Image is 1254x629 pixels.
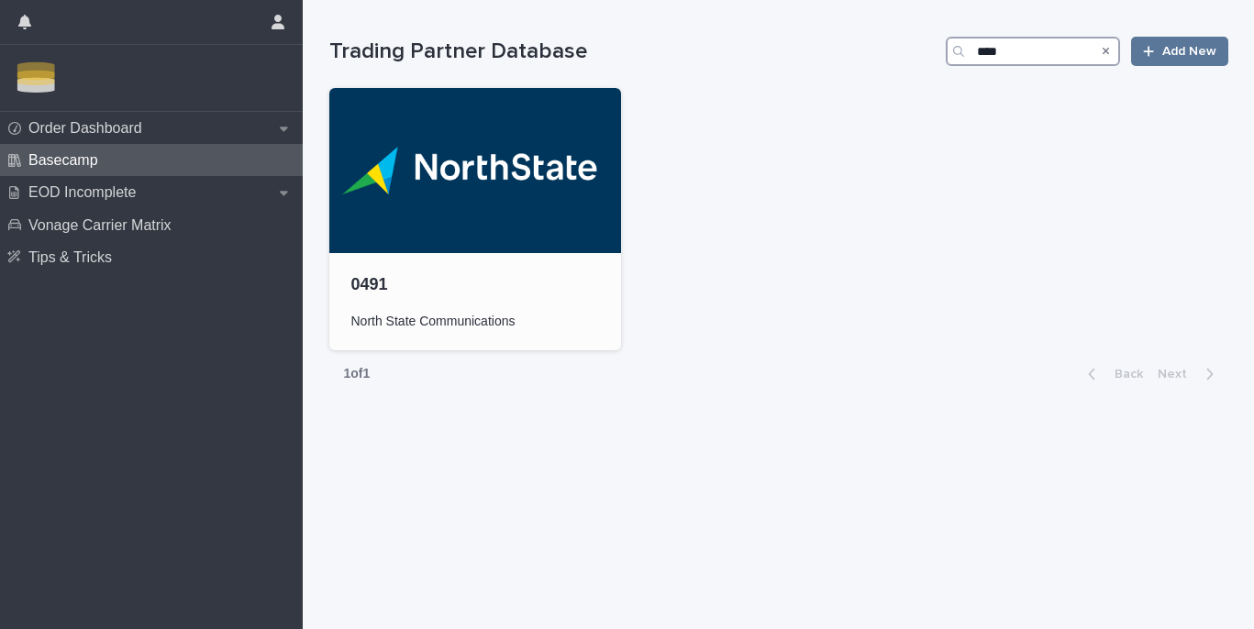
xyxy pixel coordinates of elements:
[946,37,1120,66] input: Search
[329,350,385,397] p: 1 of 1
[351,314,516,328] span: North State Communications
[21,183,150,201] p: EOD Incomplete
[21,216,186,234] p: Vonage Carrier Matrix
[1073,366,1150,382] button: Back
[1104,368,1143,381] span: Back
[21,151,113,169] p: Basecamp
[21,119,157,137] p: Order Dashboard
[15,60,58,96] img: Zbn3osBRTqmJoOucoKu4
[1158,368,1198,381] span: Next
[21,248,127,266] p: Tips & Tricks
[1131,37,1227,66] a: Add New
[1162,45,1216,58] span: Add New
[329,39,939,65] h1: Trading Partner Database
[351,275,600,295] p: 0491
[329,88,622,350] a: 0491North State Communications
[1150,366,1228,382] button: Next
